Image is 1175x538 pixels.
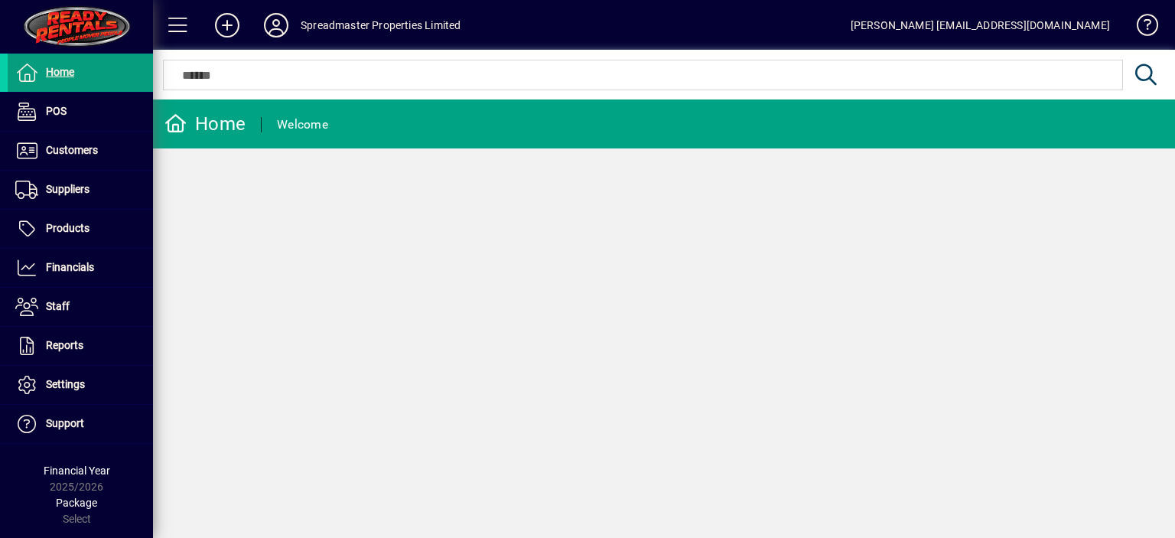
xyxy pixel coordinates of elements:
a: Knowledge Base [1125,3,1156,53]
button: Add [203,11,252,39]
span: Products [46,222,90,234]
a: Staff [8,288,153,326]
div: Spreadmaster Properties Limited [301,13,461,37]
div: Welcome [277,112,328,137]
a: Suppliers [8,171,153,209]
span: Home [46,66,74,78]
span: Settings [46,378,85,390]
span: Staff [46,300,70,312]
a: Reports [8,327,153,365]
span: Financials [46,261,94,273]
span: POS [46,105,67,117]
span: Customers [46,144,98,156]
a: POS [8,93,153,131]
span: Support [46,417,84,429]
div: [PERSON_NAME] [EMAIL_ADDRESS][DOMAIN_NAME] [851,13,1110,37]
span: Reports [46,339,83,351]
a: Support [8,405,153,443]
span: Suppliers [46,183,90,195]
button: Profile [252,11,301,39]
span: Package [56,497,97,509]
a: Settings [8,366,153,404]
div: Home [164,112,246,136]
a: Financials [8,249,153,287]
a: Products [8,210,153,248]
span: Financial Year [44,465,110,477]
a: Customers [8,132,153,170]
